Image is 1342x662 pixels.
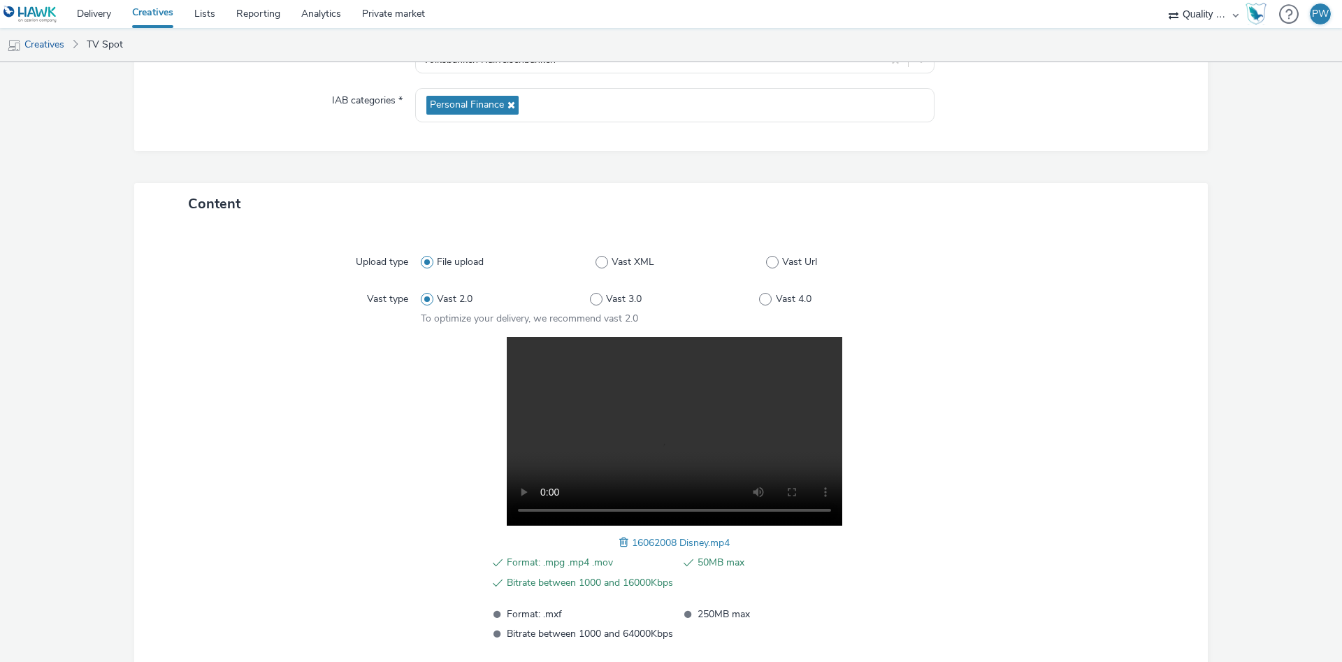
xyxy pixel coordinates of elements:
img: undefined Logo [3,6,57,23]
span: To optimize your delivery, we recommend vast 2.0 [421,312,638,325]
img: mobile [7,38,21,52]
span: Format: .mxf [507,606,673,622]
a: TV Spot [80,28,130,62]
div: PW [1312,3,1329,24]
span: Bitrate between 1000 and 64000Kbps [507,626,673,642]
span: 16062008 Disney.mp4 [632,536,730,549]
span: File upload [437,255,484,269]
span: Vast 4.0 [776,292,811,306]
span: Vast 2.0 [437,292,472,306]
label: Upload type [350,250,414,269]
span: Format: .mpg .mp4 .mov [507,554,673,571]
span: Bitrate between 1000 and 16000Kbps [507,575,673,591]
span: Vast 3.0 [606,292,642,306]
label: Vast type [361,287,414,306]
span: Vast Url [782,255,817,269]
span: Vast XML [612,255,654,269]
a: Hawk Academy [1246,3,1272,25]
span: Personal Finance [430,99,504,111]
label: IAB categories * [326,88,408,108]
span: 50MB max [698,554,864,571]
span: Content [188,194,240,213]
img: Hawk Academy [1246,3,1267,25]
span: 250MB max [698,606,864,622]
